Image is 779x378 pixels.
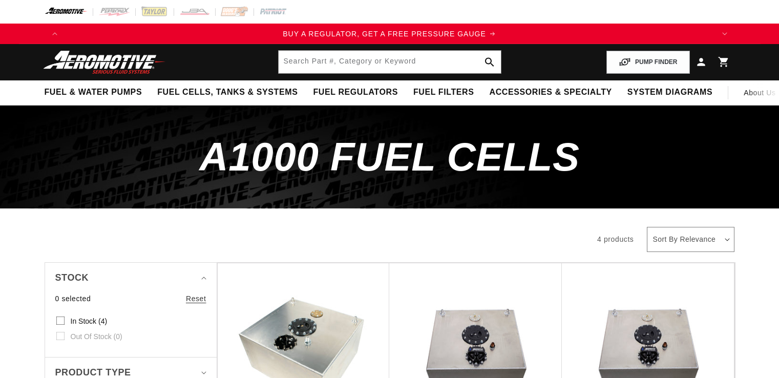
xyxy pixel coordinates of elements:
span: 4 products [597,235,634,243]
summary: Fuel Regulators [305,80,405,104]
span: Accessories & Specialty [490,87,612,98]
summary: Accessories & Specialty [482,80,620,104]
a: Reset [186,293,206,304]
span: 0 selected [55,293,91,304]
input: Search by Part Number, Category or Keyword [279,51,501,73]
div: 1 of 4 [65,28,714,39]
span: In stock (4) [71,317,108,326]
span: Out of stock (0) [71,332,122,341]
button: Translation missing: en.sections.announcements.next_announcement [714,24,735,44]
summary: Fuel & Water Pumps [37,80,150,104]
span: Fuel Regulators [313,87,397,98]
span: A1000 Fuel Cells [199,134,580,179]
summary: Fuel Cells, Tanks & Systems [150,80,305,104]
a: BUY A REGULATOR, GET A FREE PRESSURE GAUGE [65,28,714,39]
button: PUMP FINDER [606,51,689,74]
button: search button [478,51,501,73]
button: Translation missing: en.sections.announcements.previous_announcement [45,24,65,44]
summary: Stock (0 selected) [55,263,206,293]
summary: System Diagrams [620,80,720,104]
span: Stock [55,270,89,285]
slideshow-component: Translation missing: en.sections.announcements.announcement_bar [19,24,761,44]
span: About Us [744,89,775,97]
span: System Diagrams [627,87,712,98]
span: Fuel & Water Pumps [45,87,142,98]
div: Announcement [65,28,714,39]
span: Fuel Cells, Tanks & Systems [157,87,298,98]
img: Aeromotive [40,50,169,74]
span: Fuel Filters [413,87,474,98]
summary: Fuel Filters [406,80,482,104]
span: BUY A REGULATOR, GET A FREE PRESSURE GAUGE [283,30,486,38]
